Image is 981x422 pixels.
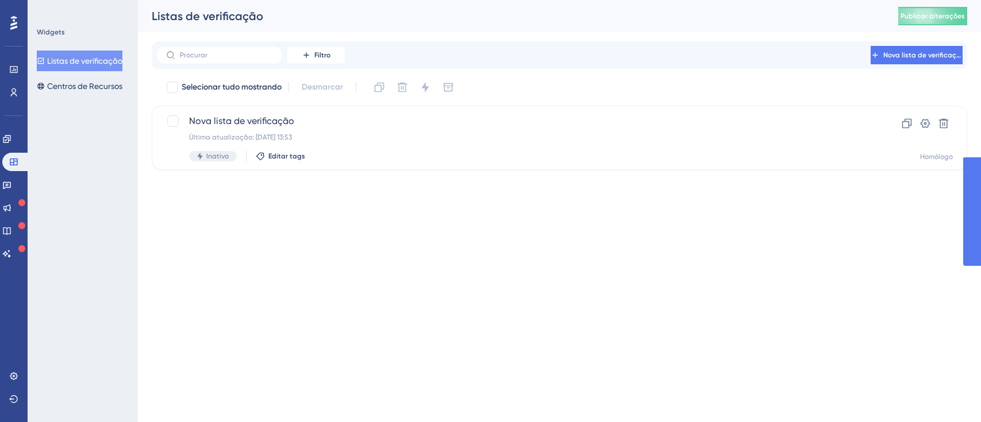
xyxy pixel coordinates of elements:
[314,51,330,59] font: Filtro
[37,51,122,71] button: Listas de verificação
[268,152,305,160] font: Editar tags
[296,77,349,98] button: Desmarcar
[189,133,292,141] font: Última atualização: [DATE] 13:53
[302,82,343,92] font: Desmarcar
[189,115,294,126] font: Nova lista de verificação
[256,152,305,161] button: Editar tags
[182,82,282,92] font: Selecionar tudo mostrando
[883,51,965,59] font: Nova lista de verificação
[47,82,122,91] font: Centros de Recursos
[287,46,345,64] button: Filtro
[901,12,965,20] font: Publicar alterações
[871,46,963,64] button: Nova lista de verificação
[180,51,273,59] input: Procurar
[920,153,953,161] font: Homólogo
[47,56,122,65] font: Listas de verificação
[152,9,263,23] font: Listas de verificação
[898,7,967,25] button: Publicar alterações
[37,28,65,36] font: Widgets
[933,377,967,411] iframe: Iniciador do Assistente de IA do UserGuiding
[206,152,229,160] font: Inativo
[37,76,122,96] button: Centros de Recursos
